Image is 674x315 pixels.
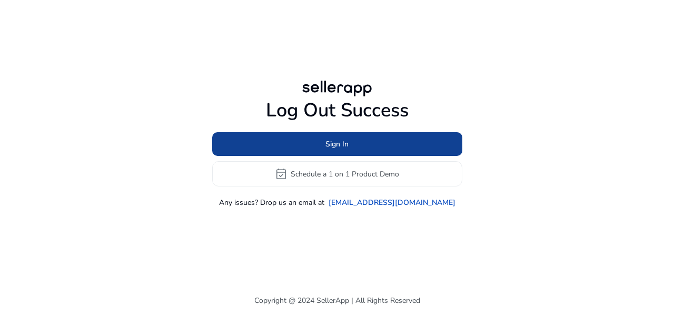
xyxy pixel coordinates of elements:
h1: Log Out Success [212,99,462,122]
button: event_availableSchedule a 1 on 1 Product Demo [212,161,462,186]
p: Any issues? Drop us an email at [219,197,324,208]
span: Sign In [325,139,349,150]
span: event_available [275,168,288,180]
a: [EMAIL_ADDRESS][DOMAIN_NAME] [329,197,455,208]
button: Sign In [212,132,462,156]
